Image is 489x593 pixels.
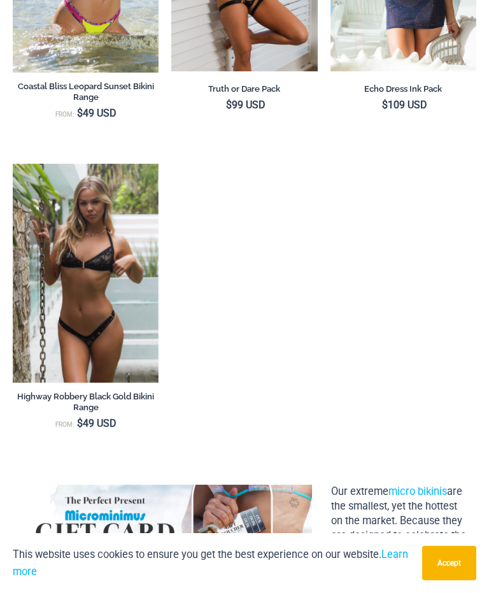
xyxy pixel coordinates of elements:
[55,111,74,118] span: From:
[171,83,317,94] h2: Truth or Dare Pack
[330,83,476,94] h2: Echo Dress Ink Pack
[13,81,159,103] h2: Coastal Bliss Leopard Sunset Bikini Range
[13,391,159,413] h2: Highway Robbery Black Gold Bikini Range
[13,548,408,578] a: Learn more
[422,546,476,580] button: Accept
[13,391,159,417] a: Highway Robbery Black Gold Bikini Range
[382,99,427,111] bdi: 109 USD
[77,107,117,119] bdi: 49 USD
[55,421,74,428] span: From:
[330,83,476,99] a: Echo Dress Ink Pack
[77,417,83,429] span: $
[77,107,83,119] span: $
[226,99,232,111] span: $
[13,546,413,580] p: This website uses cookies to ensure you get the best experience on our website.
[13,81,159,107] a: Coastal Bliss Leopard Sunset Bikini Range
[22,485,312,554] img: Gift Card Banner 1680
[13,164,159,383] a: Highway Robbery Black Gold 359 Clip Top 439 Clip Bottom 01v2Highway Robbery Black Gold 359 Clip T...
[13,164,159,383] img: Highway Robbery Black Gold 359 Clip Top 439 Clip Bottom 01v2
[382,99,388,111] span: $
[226,99,266,111] bdi: 99 USD
[171,83,317,99] a: Truth or Dare Pack
[388,485,447,497] a: micro bikinis
[77,417,117,429] bdi: 49 USD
